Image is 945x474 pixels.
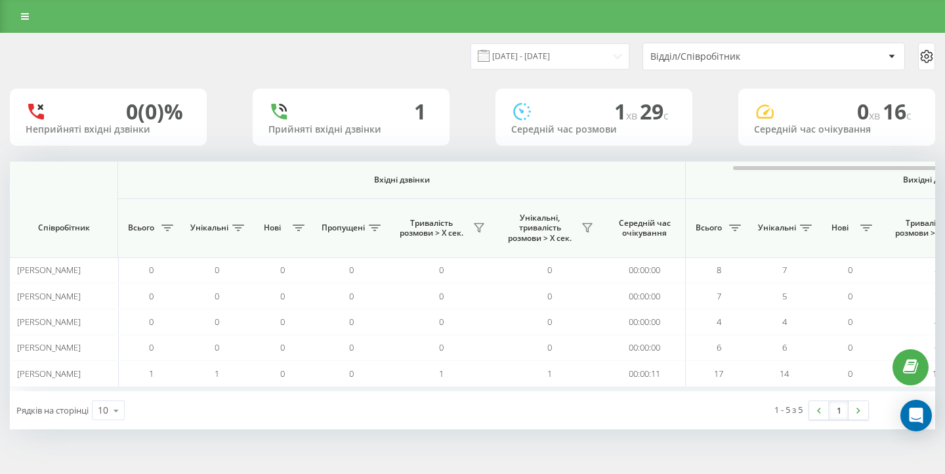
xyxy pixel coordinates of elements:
[717,290,721,302] span: 7
[604,309,686,335] td: 00:00:00
[782,290,787,302] span: 5
[149,290,154,302] span: 0
[614,218,675,238] span: Середній час очікування
[604,360,686,386] td: 00:00:11
[414,99,426,124] div: 1
[280,316,285,328] span: 0
[511,124,677,135] div: Середній час розмови
[547,368,552,379] span: 1
[547,316,552,328] span: 0
[17,264,81,276] span: [PERSON_NAME]
[349,341,354,353] span: 0
[21,223,106,233] span: Співробітник
[280,368,285,379] span: 0
[780,368,789,379] span: 14
[934,316,939,328] span: 4
[152,175,651,185] span: Вхідні дзвінки
[547,290,552,302] span: 0
[604,335,686,360] td: 00:00:00
[650,51,807,62] div: Відділ/Співробітник
[883,97,912,125] span: 16
[547,264,552,276] span: 0
[149,264,154,276] span: 0
[717,341,721,353] span: 6
[782,316,787,328] span: 4
[349,290,354,302] span: 0
[439,316,444,328] span: 0
[256,223,289,233] span: Нові
[933,368,942,379] span: 17
[349,264,354,276] span: 0
[848,290,852,302] span: 0
[17,290,81,302] span: [PERSON_NAME]
[829,401,849,420] a: 1
[280,264,285,276] span: 0
[215,368,219,379] span: 1
[782,264,787,276] span: 7
[439,290,444,302] span: 0
[934,290,939,302] span: 7
[692,223,725,233] span: Всього
[782,341,787,353] span: 6
[215,316,219,328] span: 0
[439,341,444,353] span: 0
[16,404,89,416] span: Рядків на сторінці
[98,404,108,417] div: 10
[190,223,228,233] span: Унікальні
[934,341,939,353] span: 6
[848,316,852,328] span: 0
[215,264,219,276] span: 0
[215,290,219,302] span: 0
[869,108,883,123] span: хв
[215,341,219,353] span: 0
[857,97,883,125] span: 0
[349,368,354,379] span: 0
[906,108,912,123] span: c
[280,341,285,353] span: 0
[848,368,852,379] span: 0
[280,290,285,302] span: 0
[394,218,469,238] span: Тривалість розмови > Х сек.
[26,124,191,135] div: Неприйняті вхідні дзвінки
[604,283,686,309] td: 00:00:00
[17,341,81,353] span: [PERSON_NAME]
[900,400,932,431] div: Open Intercom Messenger
[17,316,81,328] span: [PERSON_NAME]
[439,264,444,276] span: 0
[640,97,669,125] span: 29
[714,368,723,379] span: 17
[126,99,183,124] div: 0 (0)%
[934,264,939,276] span: 8
[17,368,81,379] span: [PERSON_NAME]
[439,368,444,379] span: 1
[322,223,365,233] span: Пропущені
[547,341,552,353] span: 0
[268,124,434,135] div: Прийняті вхідні дзвінки
[626,108,640,123] span: хв
[758,223,796,233] span: Унікальні
[614,97,640,125] span: 1
[502,213,577,244] span: Унікальні, тривалість розмови > Х сек.
[149,341,154,353] span: 0
[848,264,852,276] span: 0
[774,403,803,416] div: 1 - 5 з 5
[824,223,856,233] span: Нові
[717,264,721,276] span: 8
[663,108,669,123] span: c
[604,257,686,283] td: 00:00:00
[754,124,919,135] div: Середній час очікування
[125,223,157,233] span: Всього
[149,316,154,328] span: 0
[717,316,721,328] span: 4
[349,316,354,328] span: 0
[149,368,154,379] span: 1
[848,341,852,353] span: 0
